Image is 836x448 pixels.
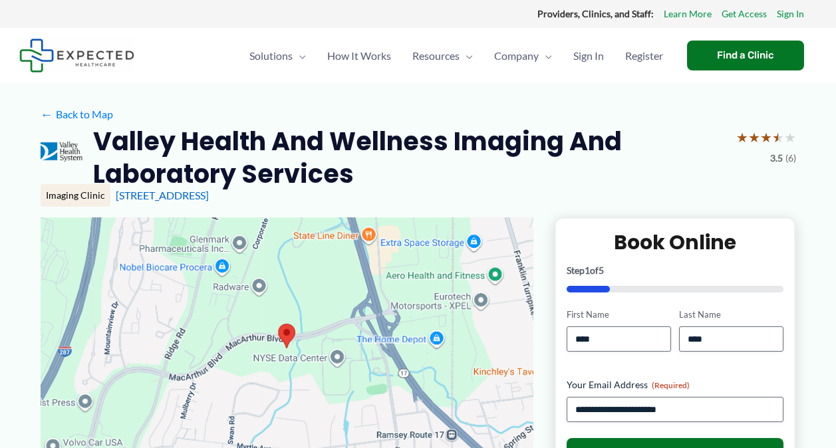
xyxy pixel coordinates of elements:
span: Solutions [249,33,293,79]
a: CompanyMenu Toggle [484,33,563,79]
h2: Book Online [567,229,784,255]
a: How It Works [317,33,402,79]
a: ←Back to Map [41,104,113,124]
span: (6) [785,150,796,167]
span: Resources [412,33,460,79]
span: 3.5 [770,150,783,167]
strong: Providers, Clinics, and Staff: [537,8,654,19]
span: ← [41,108,53,120]
a: Find a Clinic [687,41,804,70]
span: ★ [784,125,796,150]
a: [STREET_ADDRESS] [116,189,209,201]
p: Step of [567,266,784,275]
span: Sign In [573,33,604,79]
span: Menu Toggle [539,33,552,79]
span: ★ [772,125,784,150]
div: Imaging Clinic [41,184,110,207]
span: ★ [748,125,760,150]
a: ResourcesMenu Toggle [402,33,484,79]
span: ★ [736,125,748,150]
span: Menu Toggle [460,33,473,79]
span: ★ [760,125,772,150]
span: Register [625,33,663,79]
a: SolutionsMenu Toggle [239,33,317,79]
span: Menu Toggle [293,33,306,79]
a: Register [615,33,674,79]
span: 1 [585,265,590,276]
a: Sign In [777,5,804,23]
a: Sign In [563,33,615,79]
img: Expected Healthcare Logo - side, dark font, small [19,39,134,72]
a: Learn More [664,5,712,23]
span: Company [494,33,539,79]
h2: Valley Health and Wellness Imaging and Laboratory Services [93,125,725,191]
label: Last Name [679,308,783,321]
span: 5 [599,265,604,276]
span: (Required) [652,380,690,390]
span: How It Works [327,33,391,79]
label: Your Email Address [567,378,784,392]
label: First Name [567,308,671,321]
nav: Primary Site Navigation [239,33,674,79]
a: Get Access [722,5,767,23]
